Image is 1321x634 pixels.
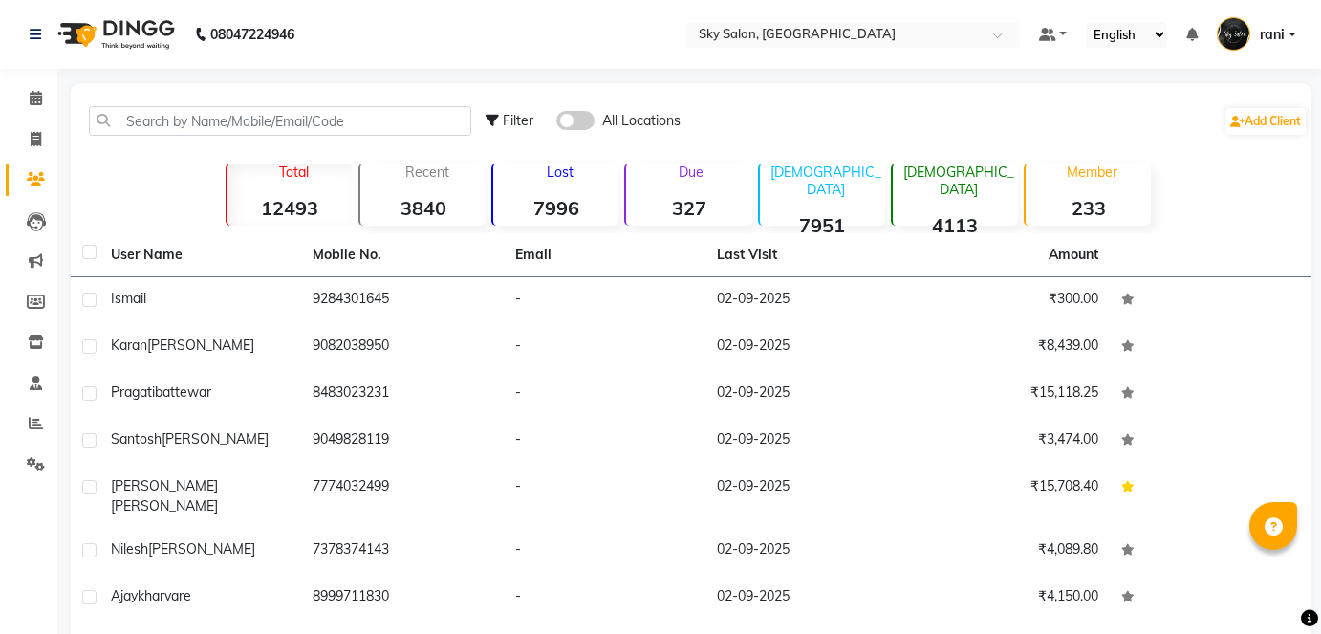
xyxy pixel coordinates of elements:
img: rani [1217,17,1250,51]
span: karan [111,337,147,354]
p: Recent [368,164,486,181]
p: [DEMOGRAPHIC_DATA] [900,164,1018,198]
td: 02-09-2025 [705,528,907,575]
td: 9049828119 [301,418,503,465]
td: 7774032499 [301,465,503,528]
td: ₹15,118.25 [907,371,1109,418]
td: - [504,371,705,418]
span: rani [1260,25,1285,45]
th: User Name [99,233,301,277]
span: [PERSON_NAME] [162,430,269,448]
span: Nilesh [111,540,148,557]
strong: 7951 [760,213,885,237]
td: 8999711830 [301,575,503,622]
td: 02-09-2025 [705,277,907,324]
span: kharvare [138,587,191,604]
td: 02-09-2025 [705,418,907,465]
span: [PERSON_NAME] [111,497,218,514]
td: 02-09-2025 [705,575,907,622]
td: ₹8,439.00 [907,324,1109,371]
td: 9284301645 [301,277,503,324]
td: ₹3,474.00 [907,418,1109,465]
td: - [504,528,705,575]
iframe: chat widget [1241,557,1302,615]
span: ajay [111,587,138,604]
span: battewar [155,383,211,401]
p: Member [1033,164,1151,181]
p: [DEMOGRAPHIC_DATA] [768,164,885,198]
span: [PERSON_NAME] [111,477,218,494]
th: Email [504,233,705,277]
img: logo [49,8,180,61]
input: Search by Name/Mobile/Email/Code [89,106,471,136]
th: Amount [1037,233,1110,276]
td: ₹15,708.40 [907,465,1109,528]
td: - [504,465,705,528]
td: 8483023231 [301,371,503,418]
td: 02-09-2025 [705,465,907,528]
td: - [504,575,705,622]
th: Mobile No. [301,233,503,277]
span: santosh [111,430,162,448]
p: Lost [501,164,618,181]
p: Total [235,164,353,181]
strong: 233 [1026,196,1151,220]
p: Due [630,164,751,181]
td: 7378374143 [301,528,503,575]
span: All Locations [602,111,681,131]
strong: 4113 [893,213,1018,237]
td: 9082038950 [301,324,503,371]
strong: 327 [626,196,751,220]
span: [PERSON_NAME] [147,337,254,354]
strong: 12493 [227,196,353,220]
strong: 3840 [360,196,486,220]
td: ₹300.00 [907,277,1109,324]
span: ismail [111,290,146,307]
span: [PERSON_NAME] [148,540,255,557]
td: 02-09-2025 [705,324,907,371]
td: 02-09-2025 [705,371,907,418]
strong: 7996 [493,196,618,220]
td: - [504,324,705,371]
td: ₹4,150.00 [907,575,1109,622]
span: pragati [111,383,155,401]
a: Add Client [1225,108,1306,135]
td: - [504,277,705,324]
b: 08047224946 [210,8,294,61]
span: Filter [503,112,533,129]
td: ₹4,089.80 [907,528,1109,575]
th: Last Visit [705,233,907,277]
td: - [504,418,705,465]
